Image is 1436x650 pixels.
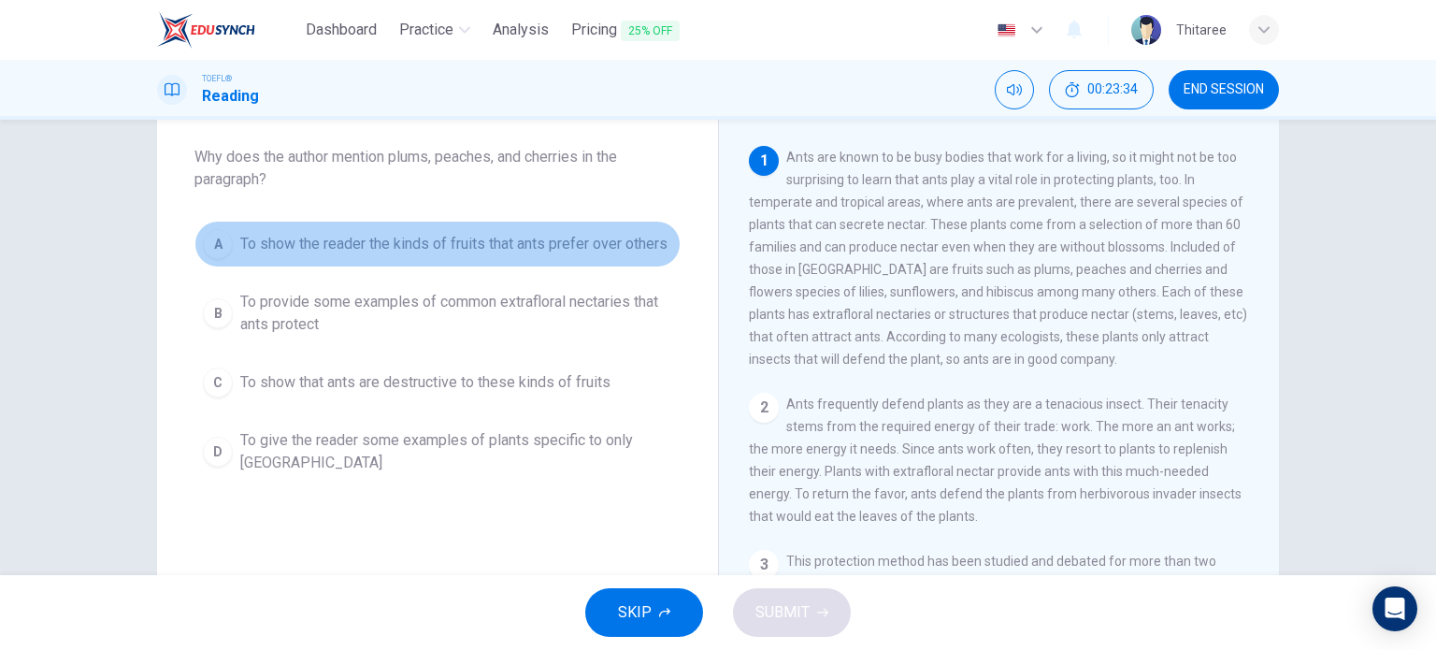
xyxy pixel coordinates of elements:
span: Practice [399,19,453,41]
div: B [203,298,233,328]
button: Dashboard [298,13,384,47]
span: To show that ants are destructive to these kinds of fruits [240,371,610,394]
span: Ants frequently defend plants as they are a tenacious insect. Their tenacity stems from the requi... [749,397,1242,524]
span: 00:23:34 [1087,82,1138,97]
span: END SESSION [1184,82,1264,97]
div: D [203,437,233,467]
h1: Reading [202,85,259,108]
div: Mute [995,70,1034,109]
span: TOEFL® [202,72,232,85]
button: Practice [392,13,478,47]
span: 25% OFF [621,21,680,41]
button: BTo provide some examples of common extrafloral nectaries that ants protect [194,282,681,344]
button: DTo give the reader some examples of plants specific to only [GEOGRAPHIC_DATA] [194,421,681,483]
button: 00:23:34 [1049,70,1154,109]
img: Profile picture [1131,15,1161,45]
div: Open Intercom Messenger [1372,586,1417,631]
a: EduSynch logo [157,11,298,49]
span: Pricing [571,19,680,42]
span: SKIP [618,599,652,626]
button: END SESSION [1169,70,1279,109]
button: Pricing25% OFF [564,13,687,48]
button: CTo show that ants are destructive to these kinds of fruits [194,359,681,406]
div: Hide [1049,70,1154,109]
a: Analysis [485,13,556,48]
div: 2 [749,393,779,423]
button: ATo show the reader the kinds of fruits that ants prefer over others [194,221,681,267]
button: SKIP [585,588,703,637]
div: 1 [749,146,779,176]
a: Dashboard [298,13,384,48]
div: C [203,368,233,397]
img: en [995,23,1018,37]
span: Analysis [493,19,549,41]
span: Why does the author mention plums, peaches, and cherries in the paragraph? [194,146,681,191]
img: EduSynch logo [157,11,255,49]
span: Dashboard [306,19,377,41]
span: Ants are known to be busy bodies that work for a living, so it might not be too surprising to lea... [749,150,1247,367]
span: To show the reader the kinds of fruits that ants prefer over others [240,233,668,255]
div: Thitaree [1176,19,1227,41]
div: 3 [749,550,779,580]
div: A [203,229,233,259]
button: Analysis [485,13,556,47]
span: To give the reader some examples of plants specific to only [GEOGRAPHIC_DATA] [240,429,672,474]
span: To provide some examples of common extrafloral nectaries that ants protect [240,291,672,336]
